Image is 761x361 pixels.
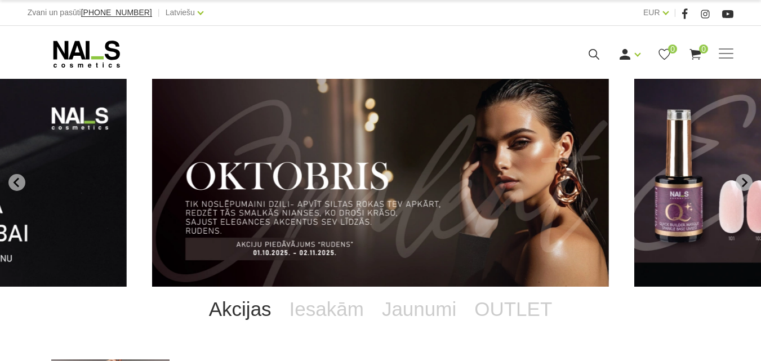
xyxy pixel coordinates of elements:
[688,47,702,61] a: 0
[8,174,25,191] button: Go to last slide
[281,287,373,332] a: Iesakām
[200,287,281,332] a: Akcijas
[736,174,753,191] button: Next slide
[668,44,677,54] span: 0
[28,6,152,20] div: Zvani un pasūti
[643,6,660,19] a: EUR
[81,8,152,17] a: [PHONE_NUMBER]
[465,287,561,332] a: OUTLET
[657,47,671,61] a: 0
[373,287,465,332] a: Jaunumi
[674,6,677,20] span: |
[152,79,609,287] li: 1 of 11
[699,44,708,54] span: 0
[158,6,160,20] span: |
[166,6,195,19] a: Latviešu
